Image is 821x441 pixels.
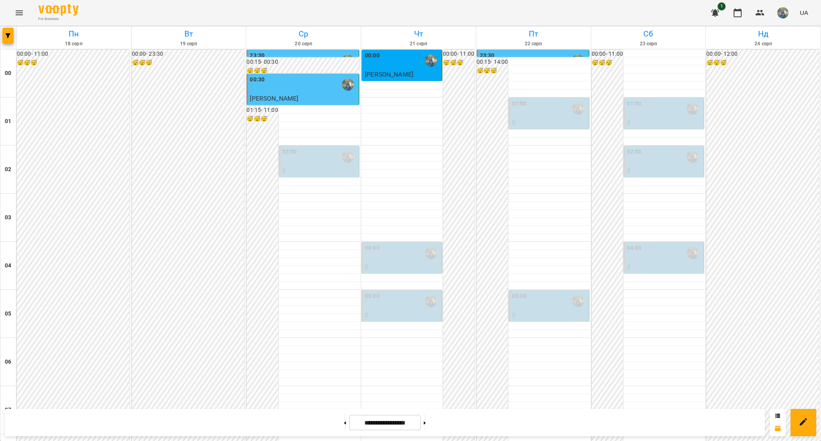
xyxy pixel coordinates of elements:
[627,244,642,253] label: 04:00
[797,5,811,20] button: UA
[443,50,474,59] h6: 00:00 - 11:00
[362,40,475,48] h6: 21 серп
[512,99,527,108] label: 01:00
[592,59,623,67] h6: 😴😴😴
[365,244,380,253] label: 04:00
[5,69,11,78] h6: 00
[247,40,360,48] h6: 20 серп
[627,118,702,127] p: 0
[282,166,358,176] p: 0
[477,58,508,67] h6: 00:15 - 14:00
[362,28,475,40] h6: Чт
[5,310,11,318] h6: 05
[687,247,699,259] img: Оладько Марія
[365,272,440,291] p: індивід МА 45 хв ([PERSON_NAME])
[512,127,587,146] p: індивід шч 45 хв ([PERSON_NAME])
[477,67,508,75] h6: 😴😴😴
[5,117,11,126] h6: 01
[342,79,354,91] img: Оладько Марія
[5,165,11,174] h6: 02
[365,310,440,320] p: 0
[592,50,623,59] h6: 00:00 - 11:00
[443,59,474,67] h6: 😴😴😴
[250,75,265,84] label: 00:30
[627,127,702,146] p: індивід МА 45 хв ([PERSON_NAME])
[282,176,358,194] p: індивід шч 45 хв ([PERSON_NAME])
[627,166,702,176] p: 0
[132,59,245,67] h6: 😴😴😴
[572,55,584,67] img: Оладько Марія
[365,292,380,301] label: 05:00
[18,28,130,40] h6: Пн
[706,50,819,59] h6: 00:00 - 12:00
[133,28,245,40] h6: Вт
[18,40,130,48] h6: 18 серп
[133,40,245,48] h6: 19 серп
[247,58,359,67] h6: 00:15 - 00:30
[425,247,437,259] img: Оладько Марія
[592,28,705,40] h6: Сб
[777,7,789,18] img: de1e453bb906a7b44fa35c1e57b3518e.jpg
[365,79,440,89] p: індивід МА 45 хв
[707,28,819,40] h6: Нд
[572,295,584,307] img: Оладько Марія
[247,106,278,115] h6: 01:15 - 11:00
[132,50,245,59] h6: 00:00 - 23:30
[5,358,11,366] h6: 06
[250,51,265,60] label: 23:30
[10,3,29,22] button: Menu
[627,148,642,156] label: 02:00
[38,4,79,16] img: Voopty Logo
[250,103,357,113] p: індивід шч 45 хв
[687,151,699,163] img: Оладько Марія
[800,8,808,17] span: UA
[247,115,278,123] h6: 😴😴😴
[718,2,726,10] span: 1
[627,99,642,108] label: 01:00
[512,320,587,339] p: індивід МА 45 хв ([PERSON_NAME])
[425,295,437,307] img: Оладько Марія
[365,71,413,78] span: [PERSON_NAME]
[627,176,702,194] p: індивід МА 45 хв ([PERSON_NAME])
[512,118,587,127] p: 0
[247,28,360,40] h6: Ср
[687,103,699,115] img: Оладько Марія
[512,310,587,320] p: 0
[342,151,354,163] img: Оладько Марія
[627,262,702,272] p: 0
[365,51,380,60] label: 00:00
[592,40,705,48] h6: 23 серп
[707,40,819,48] h6: 24 серп
[17,59,129,67] h6: 😴😴😴
[365,262,440,272] p: 0
[250,95,298,102] span: [PERSON_NAME]
[247,67,359,75] h6: 😴😴😴
[282,148,297,156] label: 02:00
[627,272,702,291] p: індивід МА 45 хв ([PERSON_NAME])
[477,28,590,40] h6: Пт
[38,16,79,22] span: For Business
[342,55,354,67] img: Оладько Марія
[5,213,11,222] h6: 03
[477,40,590,48] h6: 22 серп
[706,59,819,67] h6: 😴😴😴
[480,51,495,60] label: 23:30
[5,261,11,270] h6: 04
[512,292,527,301] label: 05:00
[572,103,584,115] img: Оладько Марія
[17,50,129,59] h6: 00:00 - 11:00
[425,55,437,67] img: Оладько Марія
[365,320,440,339] p: індивід МА 45 хв ([PERSON_NAME])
